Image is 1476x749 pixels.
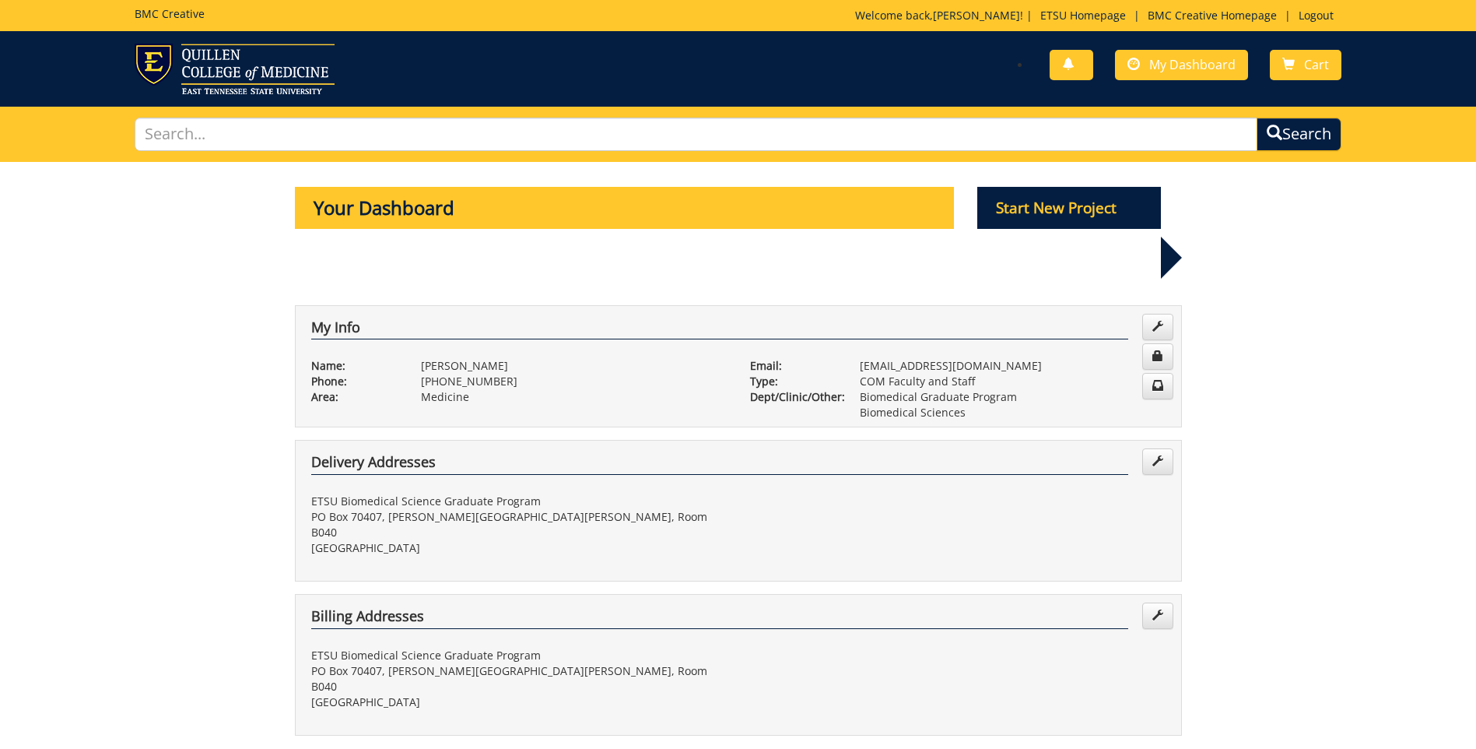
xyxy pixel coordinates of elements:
[135,118,1257,151] input: Search...
[135,8,205,19] h5: BMC Creative
[860,374,1166,389] p: COM Faculty and Staff
[1304,56,1329,73] span: Cart
[311,694,727,710] p: [GEOGRAPHIC_DATA]
[311,320,1128,340] h4: My Info
[311,374,398,389] p: Phone:
[1142,448,1173,475] a: Edit Addresses
[750,389,836,405] p: Dept/Clinic/Other:
[295,187,955,229] p: Your Dashboard
[1142,314,1173,340] a: Edit Info
[855,8,1341,23] p: Welcome back, ! | | |
[860,389,1166,405] p: Biomedical Graduate Program
[311,494,727,509] p: ETSU Biomedical Science Graduate Program
[977,187,1161,229] p: Start New Project
[1142,373,1173,399] a: Change Communication Preferences
[421,374,727,389] p: [PHONE_NUMBER]
[311,389,398,405] p: Area:
[860,405,1166,420] p: Biomedical Sciences
[1257,118,1341,151] button: Search
[1149,56,1236,73] span: My Dashboard
[1032,8,1134,23] a: ETSU Homepage
[1291,8,1341,23] a: Logout
[750,374,836,389] p: Type:
[311,358,398,374] p: Name:
[1142,603,1173,629] a: Edit Addresses
[311,455,1128,475] h4: Delivery Addresses
[311,663,727,694] p: PO Box 70407, [PERSON_NAME][GEOGRAPHIC_DATA][PERSON_NAME], Room B040
[1270,50,1341,80] a: Cart
[421,358,727,374] p: [PERSON_NAME]
[977,202,1161,216] a: Start New Project
[1142,343,1173,370] a: Change Password
[135,44,335,94] img: ETSU logo
[1140,8,1285,23] a: BMC Creative Homepage
[421,389,727,405] p: Medicine
[860,358,1166,374] p: [EMAIL_ADDRESS][DOMAIN_NAME]
[1115,50,1248,80] a: My Dashboard
[311,648,727,663] p: ETSU Biomedical Science Graduate Program
[311,609,1128,629] h4: Billing Addresses
[933,8,1020,23] a: [PERSON_NAME]
[750,358,836,374] p: Email:
[311,509,727,540] p: PO Box 70407, [PERSON_NAME][GEOGRAPHIC_DATA][PERSON_NAME], Room B040
[311,540,727,556] p: [GEOGRAPHIC_DATA]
